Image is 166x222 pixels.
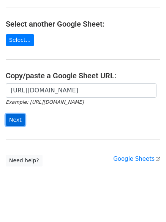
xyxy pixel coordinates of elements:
[6,71,160,80] h4: Copy/paste a Google Sheet URL:
[6,19,160,29] h4: Select another Google Sheet:
[6,99,84,105] small: Example: [URL][DOMAIN_NAME]
[128,186,166,222] iframe: Chat Widget
[6,83,157,98] input: Paste your Google Sheet URL here
[6,114,25,126] input: Next
[6,34,34,46] a: Select...
[113,155,160,162] a: Google Sheets
[6,155,43,166] a: Need help?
